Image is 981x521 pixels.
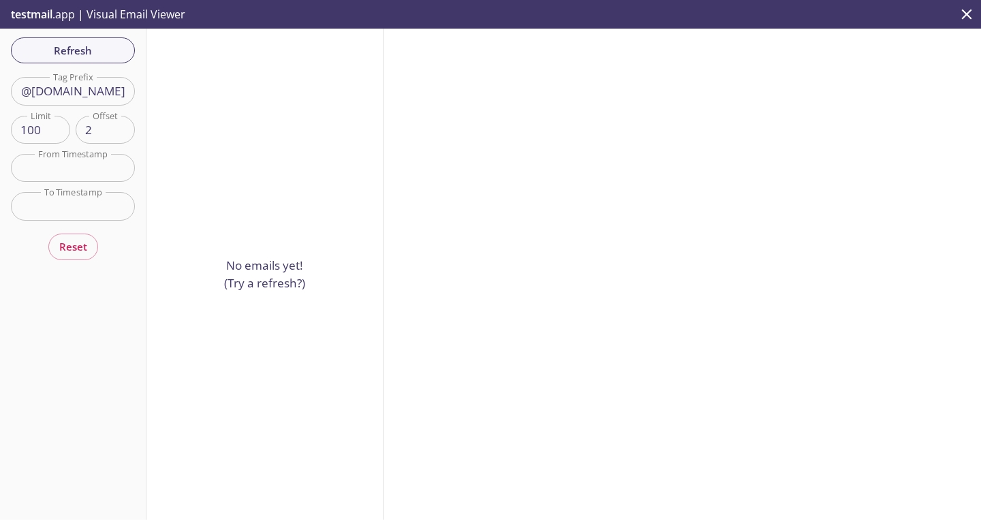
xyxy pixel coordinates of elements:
span: Reset [59,238,87,255]
p: No emails yet! (Try a refresh?) [224,257,305,291]
span: testmail [11,7,52,22]
button: Refresh [11,37,135,63]
button: Reset [48,234,98,259]
span: Refresh [22,42,124,59]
